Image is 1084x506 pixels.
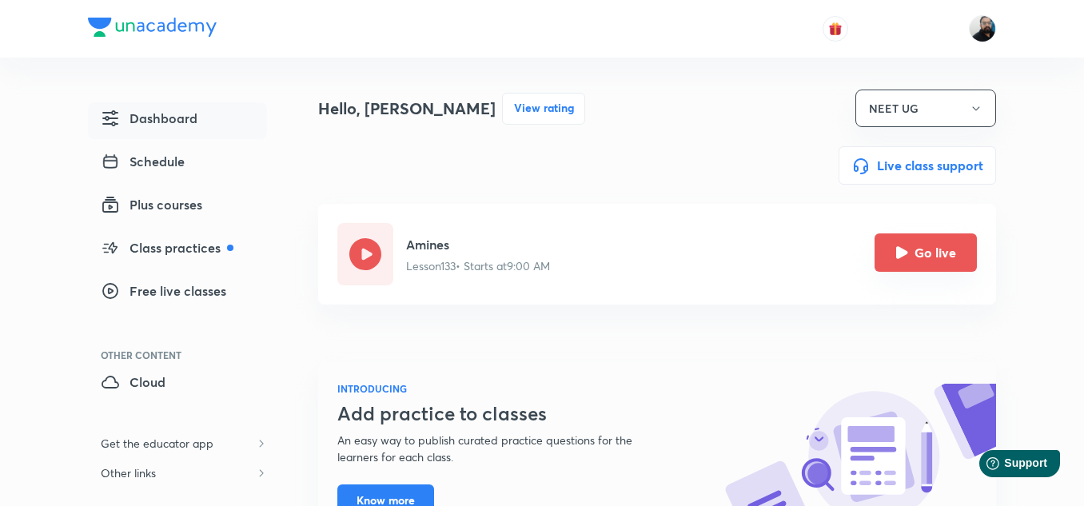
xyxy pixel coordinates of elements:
span: Free live classes [101,281,226,301]
h4: Hello, [PERSON_NAME] [318,97,496,121]
button: avatar [823,16,848,42]
h5: Amines [406,235,550,254]
div: Other Content [101,350,267,360]
a: Class practices [88,232,267,269]
img: Company Logo [88,18,217,37]
p: An easy way to publish curated practice questions for the learners for each class. [337,432,672,465]
span: Class practices [101,238,233,257]
button: View rating [502,93,585,125]
a: Cloud [88,366,267,403]
h3: Add practice to classes [337,402,672,425]
a: Schedule [88,145,267,182]
button: NEET UG [855,90,996,127]
a: Plus courses [88,189,267,225]
h6: Get the educator app [88,428,226,458]
h6: Other links [88,458,169,488]
p: Lesson 133 • Starts at 9:00 AM [406,257,550,274]
span: Cloud [101,373,165,392]
button: Live class support [839,146,996,185]
span: Plus courses [101,195,202,214]
span: Schedule [101,152,185,171]
a: Dashboard [88,102,267,139]
iframe: Help widget launcher [942,444,1066,488]
a: Company Logo [88,18,217,41]
img: avatar [828,22,843,36]
h6: INTRODUCING [337,381,672,396]
button: Go live [875,233,977,272]
a: Free live classes [88,275,267,312]
span: Dashboard [101,109,197,128]
img: Sumit Kumar Agrawal [969,15,996,42]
